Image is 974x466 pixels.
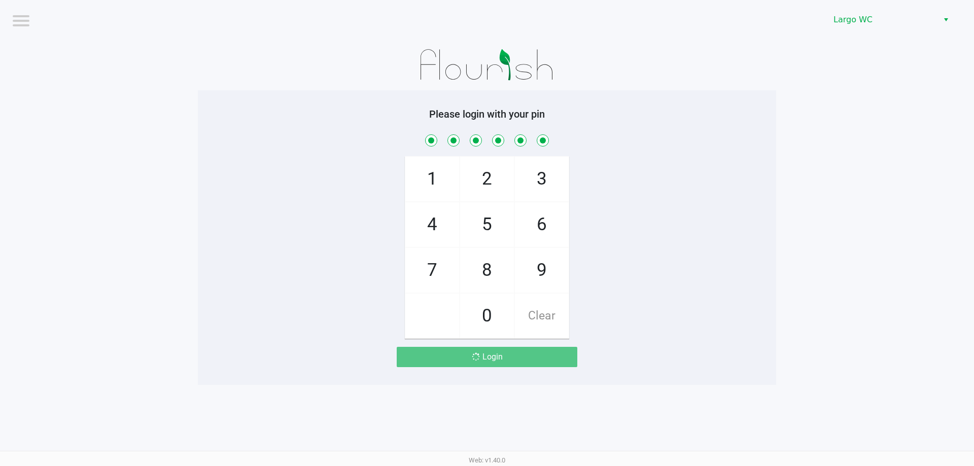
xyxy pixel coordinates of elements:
[460,248,514,293] span: 8
[469,456,505,464] span: Web: v1.40.0
[460,294,514,338] span: 0
[460,157,514,201] span: 2
[833,14,932,26] span: Largo WC
[938,11,953,29] button: Select
[515,202,569,247] span: 6
[405,248,459,293] span: 7
[460,202,514,247] span: 5
[515,294,569,338] span: Clear
[405,157,459,201] span: 1
[205,108,769,120] h5: Please login with your pin
[405,202,459,247] span: 4
[515,248,569,293] span: 9
[515,157,569,201] span: 3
